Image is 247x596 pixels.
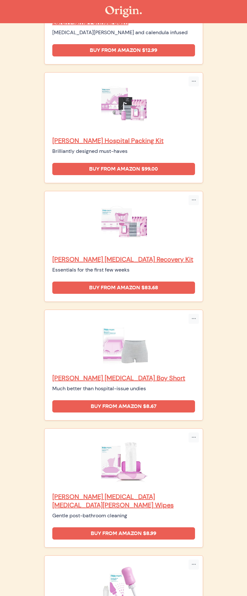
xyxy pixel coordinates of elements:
a: Buy from Amazon $99.00 [52,163,195,175]
a: [PERSON_NAME] [MEDICAL_DATA] Recovery Kit [52,255,195,263]
a: [PERSON_NAME] [MEDICAL_DATA] [MEDICAL_DATA][PERSON_NAME] Wipes [52,492,195,509]
div: Brilliantly designed must-haves [52,147,195,155]
a: Buy from Amazon $8.99 [52,527,195,540]
a: Buy from Amazon $83.68 [52,282,195,294]
img: The Origin Shop [105,6,142,17]
a: [PERSON_NAME] Hospital Packing Kit [52,136,195,145]
a: [PERSON_NAME] [MEDICAL_DATA] Boy Short [52,374,195,382]
div: Much better than hospital-issue undies [52,385,195,392]
div: Essentials for the first few weeks [52,266,195,274]
img: Frida Mom Postpartum Witch Hazel Wipes [99,436,148,485]
img: Frida Mom Postpartum Recovery Kit [99,199,148,247]
a: Buy from Amazon $8.67 [52,400,195,412]
div: [MEDICAL_DATA][PERSON_NAME] and calendula infused [52,29,195,36]
img: Frida Mom Postpartum Boy Short [99,318,148,366]
div: Gentle post-bathroom cleaning [52,512,195,520]
a: Buy from Amazon $12.99 [52,44,195,56]
img: Frida Mom Hospital Packing Kit [99,80,148,129]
